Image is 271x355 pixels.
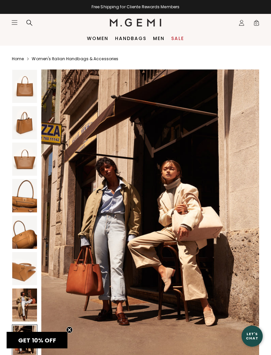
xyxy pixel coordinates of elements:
a: Handbags [115,36,146,41]
img: The Elena Grande Tote [12,252,37,285]
a: Home [12,56,24,62]
a: Women [87,36,108,41]
div: GET 10% OFFClose teaser [7,332,67,348]
span: 0 [253,21,260,27]
button: Open site menu [11,19,18,26]
span: GET 10% OFF [18,336,56,344]
img: The Elena Grande Tote [12,106,37,139]
img: The Elena Grande Tote [12,143,37,176]
img: The Elena Grande Tote [12,216,37,249]
a: Men [153,36,165,41]
div: Let's Chat [242,332,263,340]
img: The Elena Grande Tote [12,288,37,322]
img: The Elena Grande Tote [12,70,37,103]
img: M.Gemi [110,19,162,26]
img: The Elena Grande Tote [12,179,37,212]
button: Close teaser [66,327,73,333]
a: Women's Italian Handbags & Accessories [32,56,118,62]
a: Sale [171,36,184,41]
